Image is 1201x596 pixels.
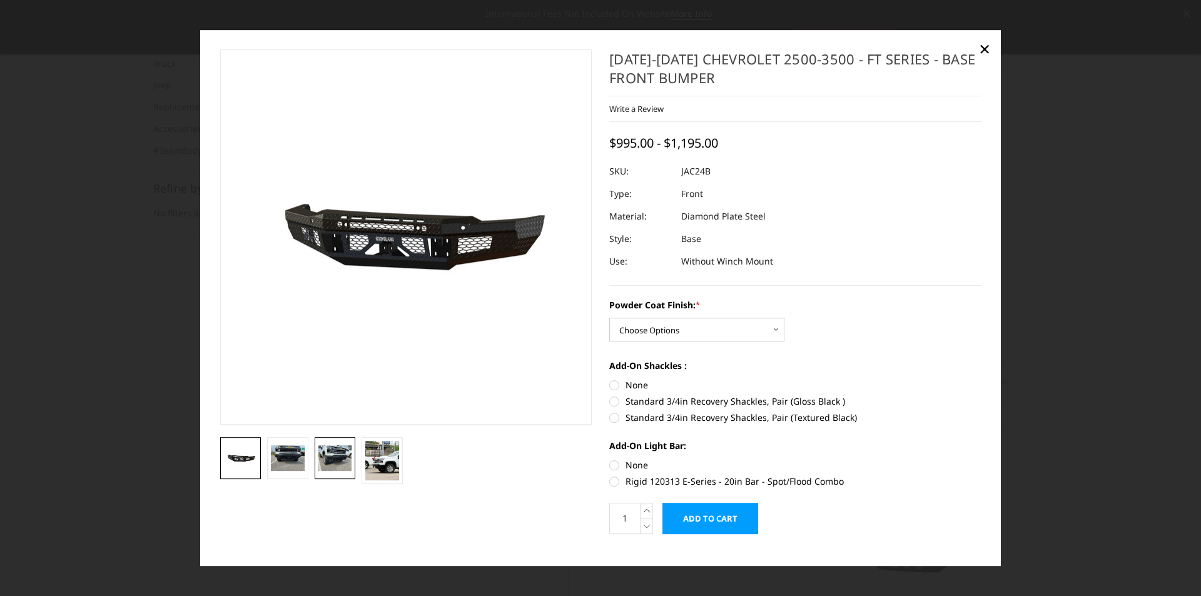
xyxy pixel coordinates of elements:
a: Write a Review [609,103,664,114]
label: Standard 3/4in Recovery Shackles, Pair (Gloss Black ) [609,395,981,408]
img: 2024-2025 Chevrolet 2500-3500 - FT Series - Base Front Bumper [365,441,399,480]
label: Add-On Light Bar: [609,439,981,452]
img: 2024-2025 Chevrolet 2500-3500 - FT Series - Base Front Bumper [224,450,258,466]
h1: [DATE]-[DATE] Chevrolet 2500-3500 - FT Series - Base Front Bumper [609,49,981,96]
a: 2024-2025 Chevrolet 2500-3500 - FT Series - Base Front Bumper [220,49,592,425]
dd: Without Winch Mount [681,250,773,273]
dt: Use: [609,250,672,273]
label: None [609,378,981,391]
dd: Diamond Plate Steel [681,205,766,228]
label: Powder Coat Finish: [609,298,981,311]
input: Add to Cart [662,503,758,534]
dd: Front [681,183,703,205]
label: Standard 3/4in Recovery Shackles, Pair (Textured Black) [609,411,981,424]
dd: Base [681,228,701,250]
label: Rigid 120313 E-Series - 20in Bar - Spot/Flood Combo [609,475,981,488]
dt: Style: [609,228,672,250]
img: 2024-2025 Chevrolet 2500-3500 - FT Series - Base Front Bumper [271,446,305,471]
dt: SKU: [609,160,672,183]
span: $995.00 - $1,195.00 [609,134,718,151]
span: × [979,35,990,62]
dt: Type: [609,183,672,205]
dt: Material: [609,205,672,228]
dd: JAC24B [681,160,711,183]
a: Close [975,39,995,59]
label: Add-On Shackles : [609,359,981,372]
img: 2024-2025 Chevrolet 2500-3500 - FT Series - Base Front Bumper [318,446,352,471]
iframe: Chat Widget [1138,536,1201,596]
label: None [609,458,981,472]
